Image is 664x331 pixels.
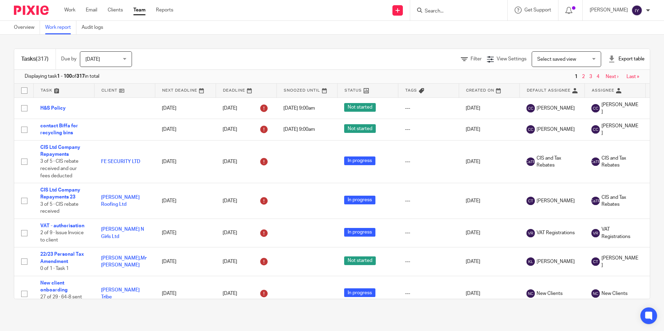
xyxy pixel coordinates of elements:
div: --- [405,105,452,112]
img: svg%3E [526,229,535,237]
p: Due by [61,56,76,62]
img: svg%3E [526,197,535,205]
span: In progress [344,156,375,165]
img: svg%3E [591,158,600,166]
td: [DATE] [459,276,520,312]
span: VAT Registrations [601,226,638,240]
a: 22/23 Personal Tax Amendment [40,252,84,264]
span: 2 of 9 · Issue Invoice to client [40,230,84,243]
span: CIS and Tax Rebates [537,155,578,169]
div: [DATE] [223,156,269,167]
td: [DATE] [155,183,216,219]
a: VAT - authorisation [40,223,84,228]
span: 3 of 5 · CIS rebate received [40,202,78,214]
span: Not started [344,103,376,112]
td: [DATE] [459,183,520,219]
img: svg%3E [631,5,642,16]
div: [DATE] [223,195,269,206]
img: svg%3E [591,104,600,112]
img: svg%3E [591,197,600,205]
a: Last » [626,74,639,79]
img: svg%3E [526,158,535,166]
span: 27 of 29 · 64-8 sent off [40,295,82,307]
td: [DATE] [155,140,216,183]
a: contact Biffa for recycling bins [40,124,78,135]
span: CIS and Tax Rebates [601,155,638,169]
img: svg%3E [526,289,535,298]
span: [PERSON_NAME] [537,105,575,112]
td: [DATE] [459,119,520,141]
a: Overview [14,21,40,34]
input: Search [424,8,487,15]
td: [DATE] [155,97,216,119]
p: [PERSON_NAME] [590,7,628,14]
span: Displaying task of in total [25,73,99,80]
td: [DATE] [155,247,216,276]
b: 1 - 100 [57,74,72,79]
a: Work [64,7,75,14]
span: In progress [344,228,375,237]
a: 2 [582,74,585,79]
td: [DATE] [459,219,520,247]
span: [DATE] 9:00am [283,127,315,132]
nav: pager [573,74,639,79]
a: CIS Ltd Company Repayments [40,145,80,157]
a: Team [133,7,146,14]
div: [DATE] [223,124,269,135]
span: [DATE] 9:00am [283,106,315,111]
div: --- [405,258,452,265]
span: Not started [344,256,376,265]
span: [DATE] [85,57,100,62]
a: CIS Ltd Company Repayments 23 [40,188,80,200]
a: Reports [156,7,173,14]
span: Not started [344,124,376,133]
span: In progress [344,196,375,204]
span: 1 [573,73,579,81]
span: New Clients [601,290,628,297]
span: View Settings [497,57,526,61]
a: [PERSON_NAME] Tribe [101,288,140,299]
span: Get Support [524,8,551,12]
img: svg%3E [526,125,535,134]
img: svg%3E [591,257,600,266]
h1: Tasks [21,56,49,63]
span: CIS and Tax Rebates [601,194,638,208]
span: Select saved view [537,57,576,62]
td: [DATE] [459,140,520,183]
span: [PERSON_NAME] [537,197,575,204]
a: H&S Policy [40,106,66,111]
a: New client onboarding [40,281,68,292]
span: In progress [344,288,375,297]
img: svg%3E [591,289,600,298]
div: --- [405,197,452,204]
a: Clients [108,7,123,14]
a: Audit logs [82,21,108,34]
td: [DATE] [155,119,216,141]
img: svg%3E [526,257,535,266]
span: 0 of 1 · Task 1 [40,266,69,271]
div: [DATE] [223,288,269,299]
a: Work report [45,21,76,34]
div: Export table [608,56,645,62]
span: 3 of 5 · CIS rebate received and our fees deducted [40,159,78,178]
span: [PERSON_NAME] [601,101,638,116]
a: Next › [606,74,619,79]
td: [DATE] [459,247,520,276]
b: 317 [76,74,85,79]
img: svg%3E [591,125,600,134]
td: [DATE] [459,97,520,119]
span: (317) [36,56,49,62]
div: [DATE] [223,228,269,239]
a: [PERSON_NAME] Roofing Ltd [101,195,140,207]
div: --- [405,158,452,165]
span: [PERSON_NAME] [537,126,575,133]
a: [PERSON_NAME],Mr [PERSON_NAME] [101,256,147,268]
span: [PERSON_NAME] [601,255,638,269]
span: VAT Registrations [537,229,575,236]
div: [DATE] [223,103,269,114]
img: svg%3E [526,104,535,112]
img: svg%3E [591,229,600,237]
span: Filter [471,57,482,61]
td: [DATE] [155,219,216,247]
a: 3 [589,74,592,79]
